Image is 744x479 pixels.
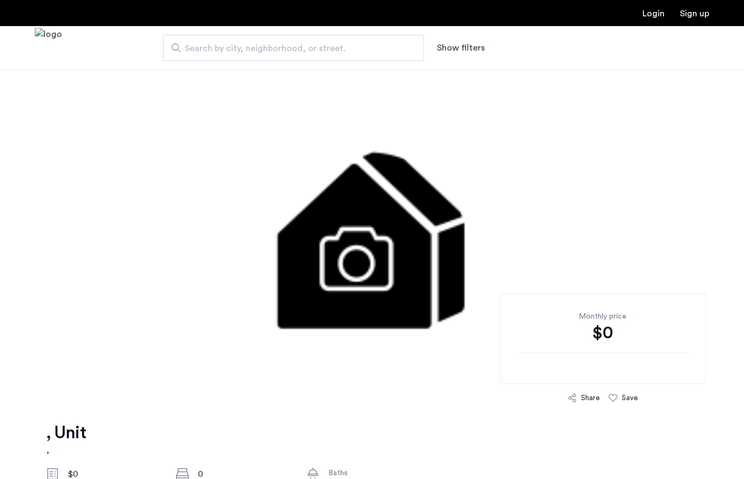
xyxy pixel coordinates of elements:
[581,393,600,403] div: Share
[35,28,62,69] img: logo
[46,422,86,457] a: , Unit,
[437,41,485,54] button: Show or hide filters
[328,468,420,478] div: Baths
[517,322,689,344] div: $0
[185,42,393,55] span: Search by city, neighborhood, or street.
[680,9,709,18] a: Registration
[642,9,665,18] a: Login
[163,35,424,61] input: Apartment Search
[35,28,62,69] a: Cazamio Logo
[134,70,610,396] img: 3.gif
[46,422,86,444] h1: , Unit
[46,444,86,457] h2: ,
[622,393,638,403] div: Save
[517,311,689,322] div: Monthly price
